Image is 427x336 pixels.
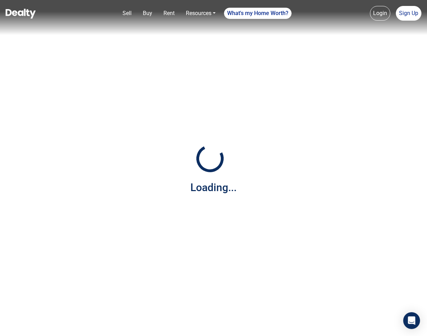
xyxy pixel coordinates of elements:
iframe: BigID CMP Widget [3,315,24,336]
img: Dealty - Buy, Sell & Rent Homes [6,9,36,19]
a: Sell [120,6,134,20]
div: Open Intercom Messenger [403,312,420,329]
div: Loading... [190,180,237,195]
a: Login [370,6,390,21]
a: Resources [183,6,218,20]
a: Sign Up [396,6,421,21]
a: Buy [140,6,155,20]
img: Loading [192,141,227,176]
a: Rent [161,6,177,20]
a: What's my Home Worth? [224,8,292,19]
